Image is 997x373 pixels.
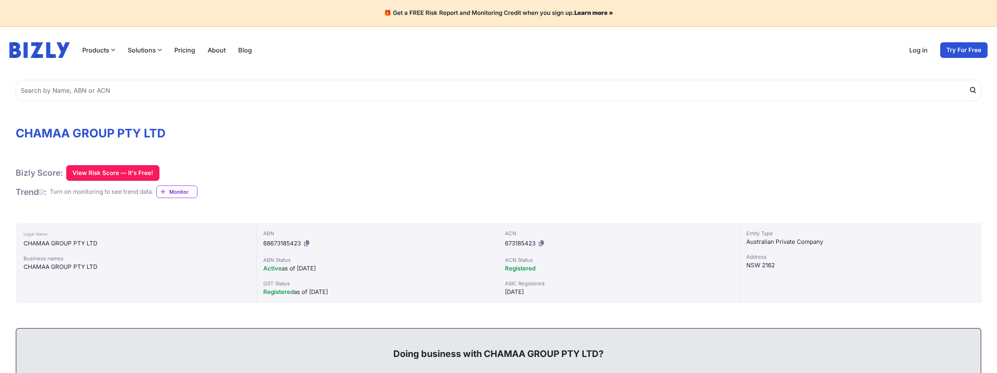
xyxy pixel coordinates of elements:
[263,256,492,264] div: ABN Status
[24,229,249,239] div: Legal Name
[263,288,294,296] span: Registered
[24,254,249,262] div: Business names
[940,42,988,58] a: Try For Free
[9,9,988,17] h4: 🎁 Get a FREE Risk Report and Monitoring Credit when you sign up.
[66,165,159,181] button: View Risk Score — It's Free!
[263,240,301,247] span: 68673185423
[909,45,928,55] a: Log in
[574,9,613,16] a: Learn more »
[263,265,282,272] span: Active
[746,253,975,261] div: Address
[208,45,226,55] a: About
[505,256,733,264] div: ACN Status
[746,229,975,237] div: Entity Type
[746,261,975,270] div: NSW 2162
[156,186,197,198] a: Monitor
[16,168,63,178] h1: Bizly Score:
[82,45,115,55] button: Products
[24,335,973,360] div: Doing business with CHAMAA GROUP PTY LTD?
[16,126,981,140] h1: CHAMAA GROUP PTY LTD
[746,237,975,247] div: Australian Private Company
[505,240,536,247] span: 673185423
[128,45,162,55] button: Solutions
[263,287,492,297] div: as of [DATE]
[505,229,733,237] div: ACN
[16,80,981,101] input: Search by Name, ABN or ACN
[50,187,153,196] div: Turn on monitoring to see trend data.
[263,279,492,287] div: GST Status
[263,229,492,237] div: ABN
[169,188,197,196] span: Monitor
[238,45,252,55] a: Blog
[505,287,733,297] div: [DATE]
[24,239,249,248] div: CHAMAA GROUP PTY LTD
[174,45,195,55] a: Pricing
[505,265,536,272] span: Registered
[263,264,492,273] div: as of [DATE]
[505,279,733,287] div: ASIC Registered
[24,262,249,272] div: CHAMAA GROUP PTY LTD
[16,187,47,197] h1: Trend :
